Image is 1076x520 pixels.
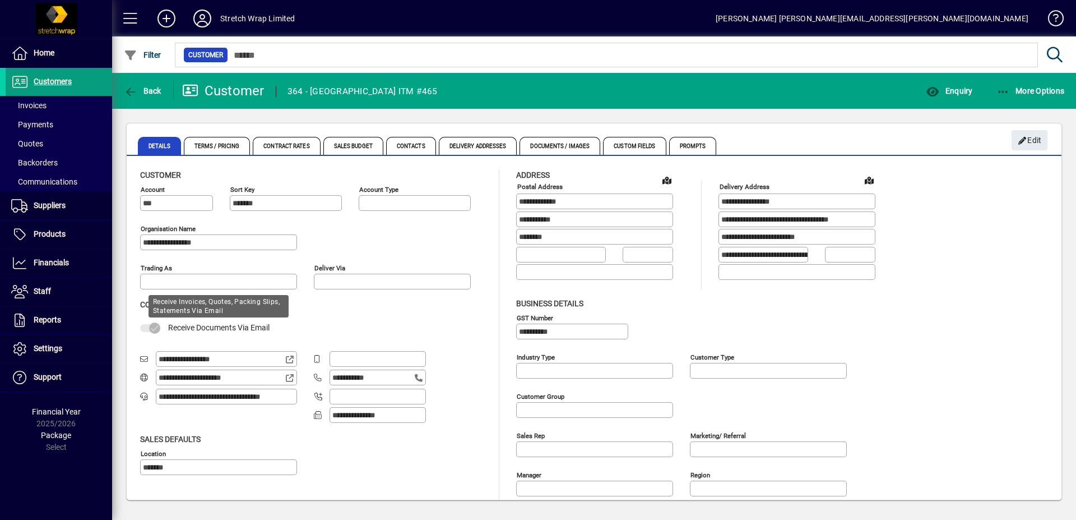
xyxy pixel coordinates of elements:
a: Quotes [6,134,112,153]
span: Quotes [11,139,43,148]
span: Business details [516,299,583,308]
a: View on map [860,171,878,189]
span: Home [34,48,54,57]
a: Communications [6,172,112,191]
span: Settings [34,344,62,353]
a: Settings [6,335,112,363]
span: Prompts [669,137,717,155]
mat-label: Sales rep [517,431,545,439]
span: Details [138,137,181,155]
span: Products [34,229,66,238]
span: Sales Budget [323,137,383,155]
mat-label: Location [141,449,166,457]
mat-label: Organisation name [141,225,196,233]
span: Sales defaults [140,435,201,444]
span: Terms / Pricing [184,137,251,155]
span: Customer [140,171,181,180]
a: Backorders [6,153,112,172]
span: Contract Rates [253,137,320,155]
span: Staff [34,287,51,296]
mat-label: Deliver via [314,264,345,272]
mat-label: Trading as [141,264,172,272]
span: Contact [140,300,175,309]
span: Reports [34,315,61,324]
button: Profile [184,8,220,29]
mat-label: GST Number [517,314,553,321]
app-page-header-button: Back [112,81,174,101]
button: Filter [121,45,164,65]
mat-label: Account Type [359,186,398,194]
span: Suppliers [34,201,66,210]
span: Address [516,171,550,180]
span: Back [124,86,161,95]
mat-label: Region [690,471,710,478]
mat-label: Account [141,186,165,194]
a: Financials [6,249,112,277]
mat-label: Industry type [517,353,555,361]
div: 364 - [GEOGRAPHIC_DATA] ITM #465 [287,82,438,100]
div: Customer [182,82,265,100]
span: Customers [34,77,72,86]
span: Payments [11,120,53,129]
mat-label: Customer type [690,353,734,361]
span: Financial Year [32,407,81,416]
button: More Options [994,81,1068,101]
a: Payments [6,115,112,134]
a: Products [6,220,112,249]
button: Back [121,81,164,101]
button: Enquiry [923,81,975,101]
span: Customer [188,49,223,61]
a: Knowledge Base [1040,2,1062,39]
span: More Options [996,86,1065,95]
span: Contacts [386,137,436,155]
span: Package [41,431,71,440]
span: Communications [11,177,77,186]
span: Support [34,372,62,381]
mat-label: Marketing/ Referral [690,431,746,439]
a: Suppliers [6,192,112,220]
span: Edit [1018,131,1042,150]
span: Delivery Addresses [439,137,517,155]
div: Stretch Wrap Limited [220,10,295,27]
mat-label: Manager [517,471,541,478]
a: Home [6,39,112,67]
span: Documents / Images [520,137,600,155]
span: Invoices [11,101,47,110]
a: View on map [658,171,676,189]
span: Enquiry [926,86,972,95]
button: Add [149,8,184,29]
a: Invoices [6,96,112,115]
span: Backorders [11,158,58,167]
span: Filter [124,50,161,59]
a: Staff [6,278,112,306]
button: Edit [1012,130,1047,150]
a: Reports [6,306,112,334]
div: Receive Invoices, Quotes, Packing Slips, Statements Via Email [149,295,289,317]
span: Custom Fields [603,137,666,155]
span: Receive Documents Via Email [168,323,270,332]
mat-label: Sort key [230,186,254,194]
a: Support [6,363,112,392]
div: [PERSON_NAME] [PERSON_NAME][EMAIL_ADDRESS][PERSON_NAME][DOMAIN_NAME] [716,10,1028,27]
span: Financials [34,258,69,267]
mat-label: Customer group [517,392,564,400]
